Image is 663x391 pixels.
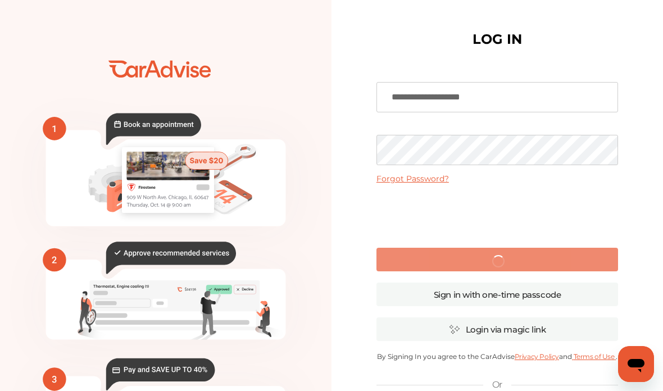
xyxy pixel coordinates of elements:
[572,352,616,361] a: Terms of Use
[376,283,618,306] a: Sign in with one-time passcode
[412,193,583,237] iframe: reCAPTCHA
[376,174,449,184] a: Forgot Password?
[376,317,618,341] a: Login via magic link
[515,352,559,361] a: Privacy Policy
[376,352,618,361] p: By Signing In you agree to the CarAdvise and .
[473,34,522,45] h1: LOG IN
[449,324,460,335] img: magic_icon.32c66aac.svg
[618,346,654,382] iframe: Button to launch messaging window
[492,379,502,391] p: Or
